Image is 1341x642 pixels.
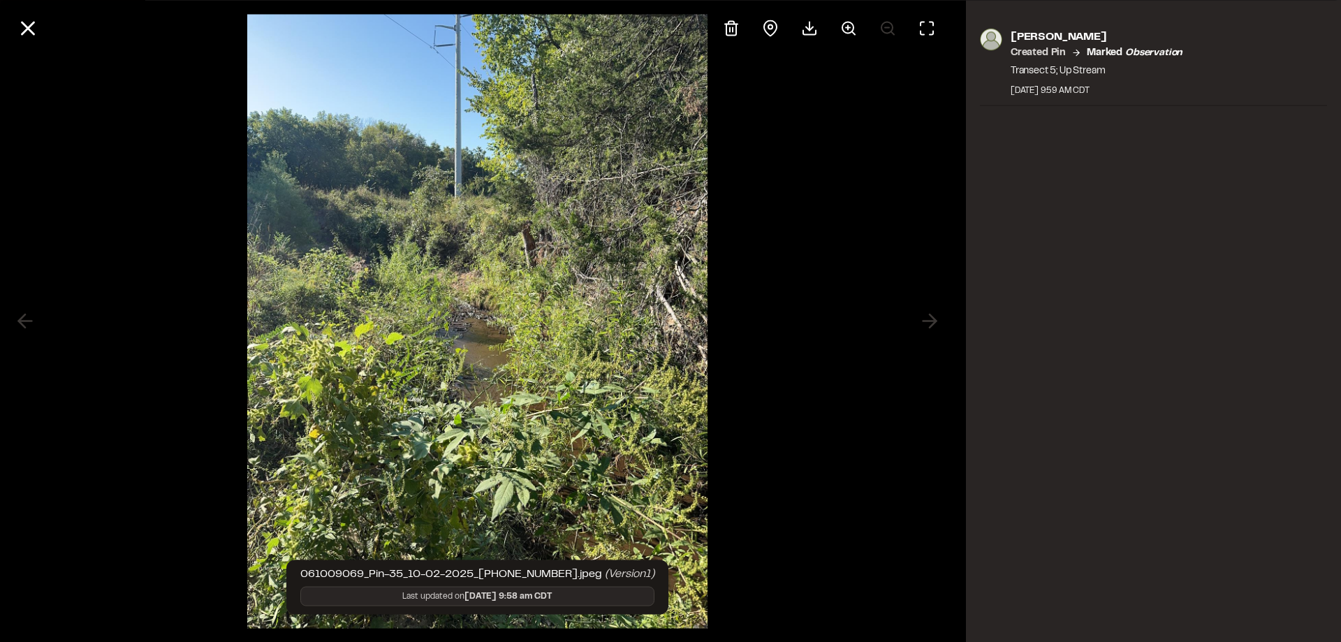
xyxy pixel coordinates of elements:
[1087,45,1182,60] p: Marked
[980,28,1002,50] img: photo
[1011,45,1066,60] p: Created Pin
[1011,84,1182,96] div: [DATE] 9:59 AM CDT
[832,11,865,45] button: Zoom in
[1011,28,1182,45] p: [PERSON_NAME]
[1125,48,1182,57] em: observation
[754,11,787,45] div: View pin on map
[11,11,45,45] button: Close modal
[1011,63,1182,78] p: Transect 5; Up Stream
[910,11,944,45] button: Toggle Fullscreen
